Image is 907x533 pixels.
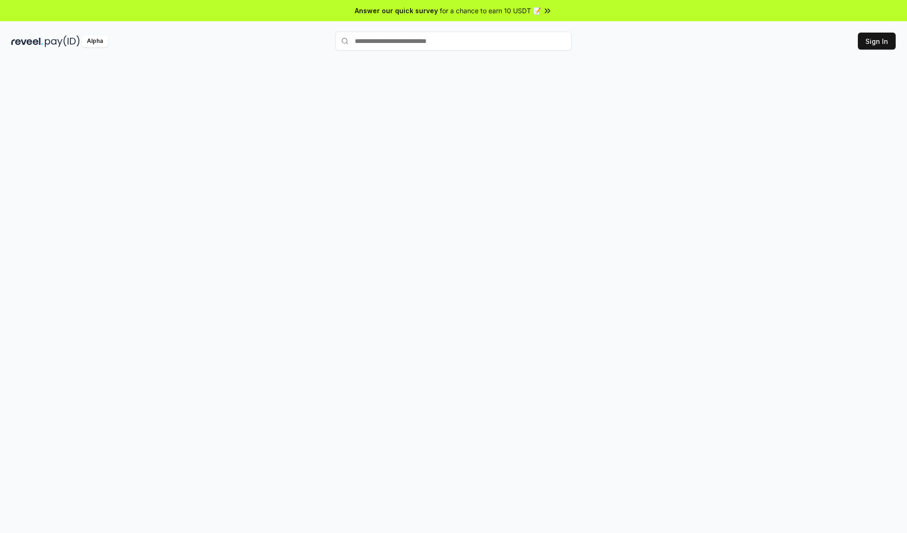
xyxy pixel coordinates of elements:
span: Answer our quick survey [355,6,438,16]
span: for a chance to earn 10 USDT 📝 [440,6,541,16]
button: Sign In [858,33,896,50]
img: reveel_dark [11,35,43,47]
img: pay_id [45,35,80,47]
div: Alpha [82,35,108,47]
